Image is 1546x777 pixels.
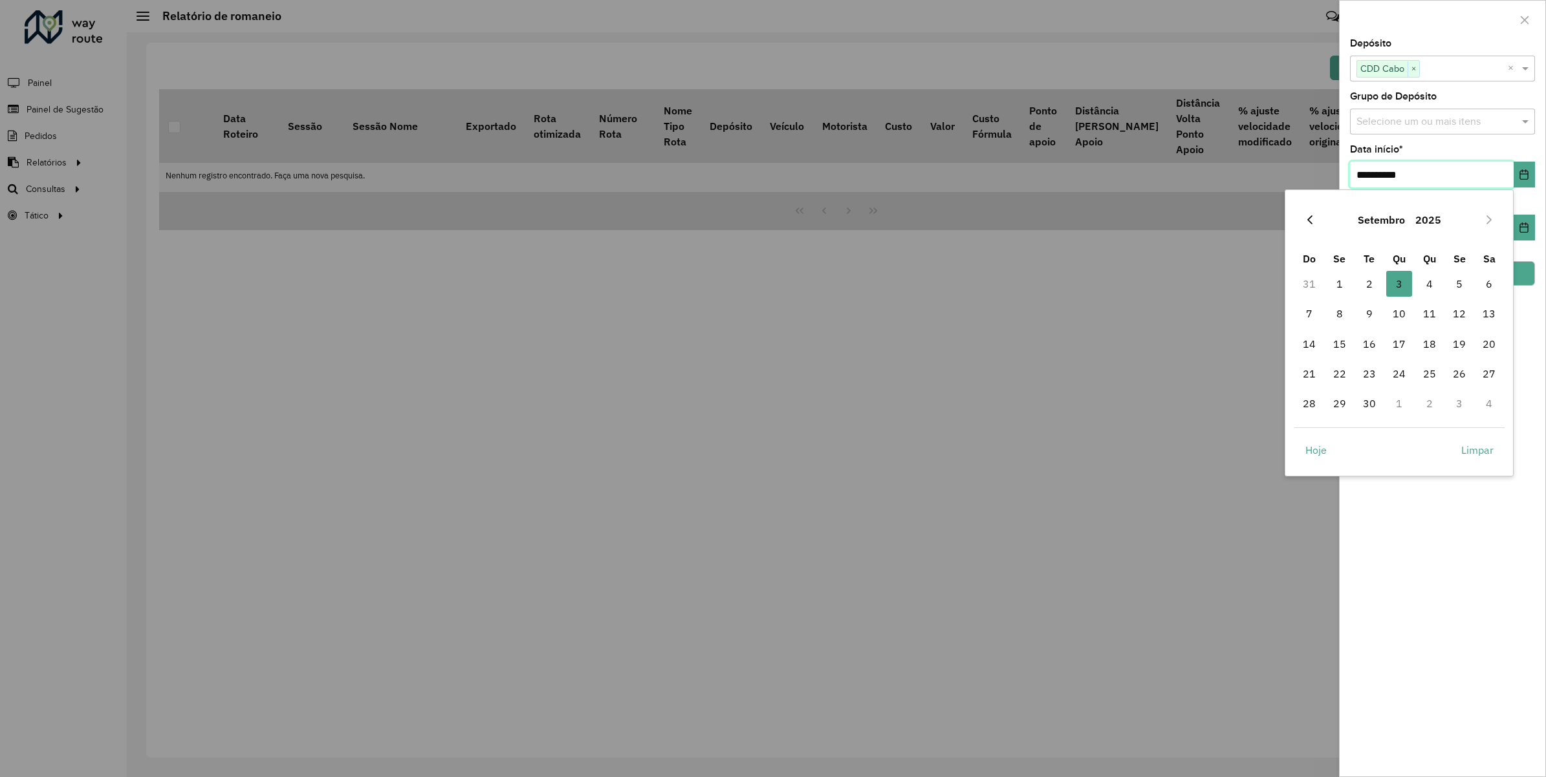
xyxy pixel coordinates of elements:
[1474,328,1504,358] td: 20
[1355,328,1384,358] td: 16
[1327,390,1353,416] span: 29
[1384,269,1414,299] td: 3
[1444,359,1474,388] td: 26
[1355,269,1384,299] td: 2
[1296,361,1322,387] span: 21
[1476,271,1502,297] span: 6
[1305,442,1327,458] span: Hoje
[1294,388,1324,418] td: 28
[1327,331,1353,357] span: 15
[1384,388,1414,418] td: 1
[1417,361,1443,387] span: 25
[1333,252,1345,265] span: Se
[1294,269,1324,299] td: 31
[1294,437,1338,463] button: Hoje
[1446,331,1472,357] span: 19
[1285,189,1514,476] div: Choose Date
[1446,361,1472,387] span: 26
[1474,359,1504,388] td: 27
[1474,299,1504,328] td: 13
[1386,331,1412,357] span: 17
[1324,388,1354,418] td: 29
[1453,252,1466,265] span: Se
[1350,89,1437,104] label: Grupo de Depósito
[1294,299,1324,328] td: 7
[1356,390,1382,416] span: 30
[1384,328,1414,358] td: 17
[1476,361,1502,387] span: 27
[1479,209,1499,230] button: Next Month
[1474,269,1504,299] td: 6
[1423,252,1436,265] span: Qu
[1357,61,1408,76] span: CDD Cabo
[1300,209,1320,230] button: Previous Month
[1417,331,1443,357] span: 18
[1474,388,1504,418] td: 4
[1350,36,1391,51] label: Depósito
[1324,269,1354,299] td: 1
[1417,271,1443,297] span: 4
[1476,301,1502,326] span: 13
[1296,301,1322,326] span: 7
[1356,331,1382,357] span: 16
[1444,269,1474,299] td: 5
[1514,162,1535,187] button: Choose Date
[1444,388,1474,418] td: 3
[1446,271,1472,297] span: 5
[1296,331,1322,357] span: 14
[1384,299,1414,328] td: 10
[1414,388,1444,418] td: 2
[1393,252,1406,265] span: Qu
[1356,271,1382,297] span: 2
[1408,61,1419,77] span: ×
[1296,390,1322,416] span: 28
[1384,359,1414,388] td: 24
[1514,215,1535,240] button: Choose Date
[1355,299,1384,328] td: 9
[1386,301,1412,326] span: 10
[1417,301,1443,326] span: 11
[1410,204,1446,235] button: Choose Year
[1294,359,1324,388] td: 21
[1350,142,1403,157] label: Data início
[1324,299,1354,328] td: 8
[1356,361,1382,387] span: 23
[1364,252,1375,265] span: Te
[1327,301,1353,326] span: 8
[1444,299,1474,328] td: 12
[1355,359,1384,388] td: 23
[1355,388,1384,418] td: 30
[1414,359,1444,388] td: 25
[1324,328,1354,358] td: 15
[1444,328,1474,358] td: 19
[1386,271,1412,297] span: 3
[1353,204,1410,235] button: Choose Month
[1327,361,1353,387] span: 22
[1356,301,1382,326] span: 9
[1450,437,1505,463] button: Limpar
[1461,442,1494,458] span: Limpar
[1508,61,1519,76] span: Clear all
[1303,252,1316,265] span: Do
[1446,301,1472,326] span: 12
[1483,252,1496,265] span: Sa
[1294,328,1324,358] td: 14
[1414,299,1444,328] td: 11
[1414,328,1444,358] td: 18
[1476,331,1502,357] span: 20
[1327,271,1353,297] span: 1
[1386,361,1412,387] span: 24
[1414,269,1444,299] td: 4
[1324,359,1354,388] td: 22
